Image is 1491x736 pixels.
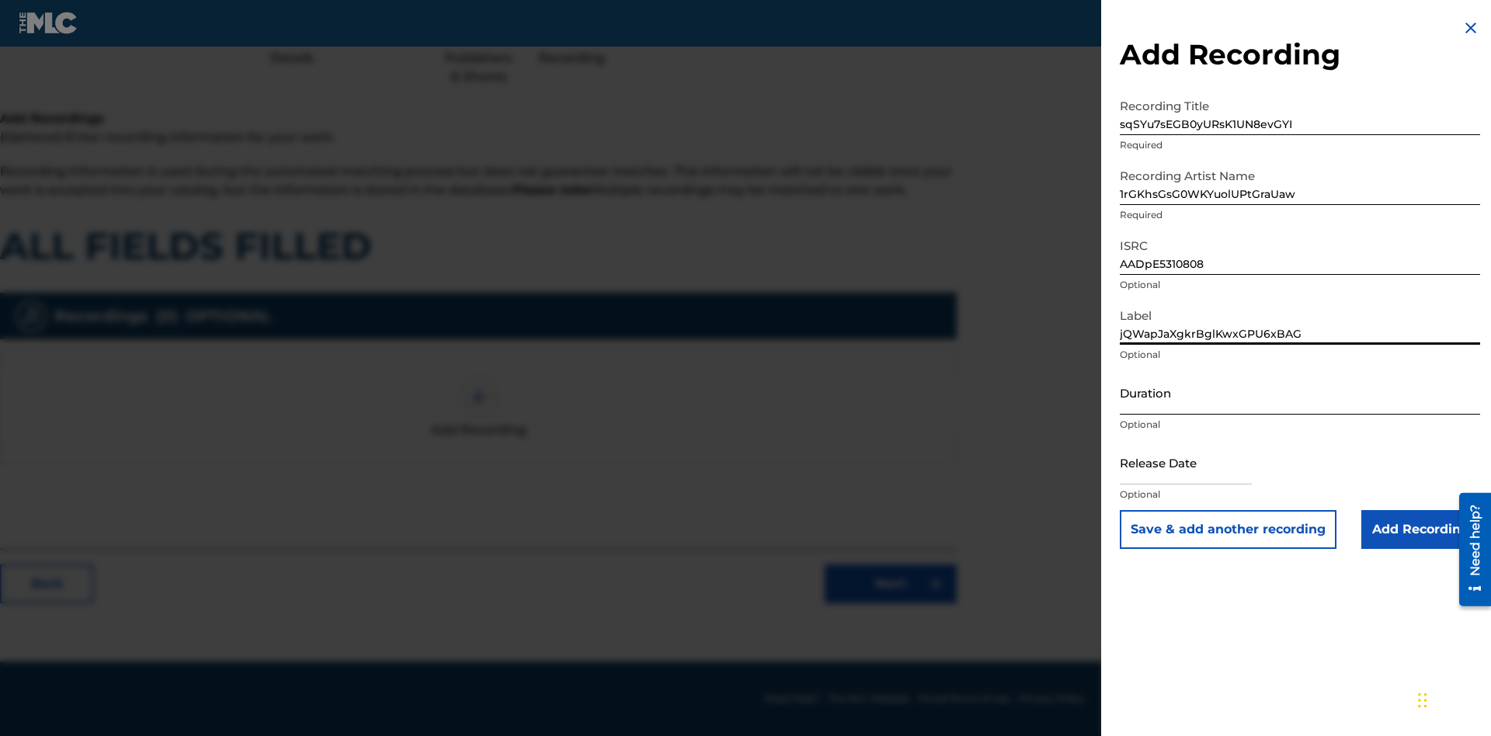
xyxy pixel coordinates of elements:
[19,12,78,34] img: MLC Logo
[1120,138,1480,152] p: Required
[1120,37,1480,72] h2: Add Recording
[1120,488,1480,502] p: Optional
[1418,677,1427,724] div: Drag
[1361,510,1480,549] input: Add Recording
[1120,510,1336,549] button: Save & add another recording
[1413,661,1491,736] iframe: Chat Widget
[1120,418,1480,432] p: Optional
[1448,487,1491,614] iframe: Resource Center
[1120,278,1480,292] p: Optional
[1120,348,1480,362] p: Optional
[1120,208,1480,222] p: Required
